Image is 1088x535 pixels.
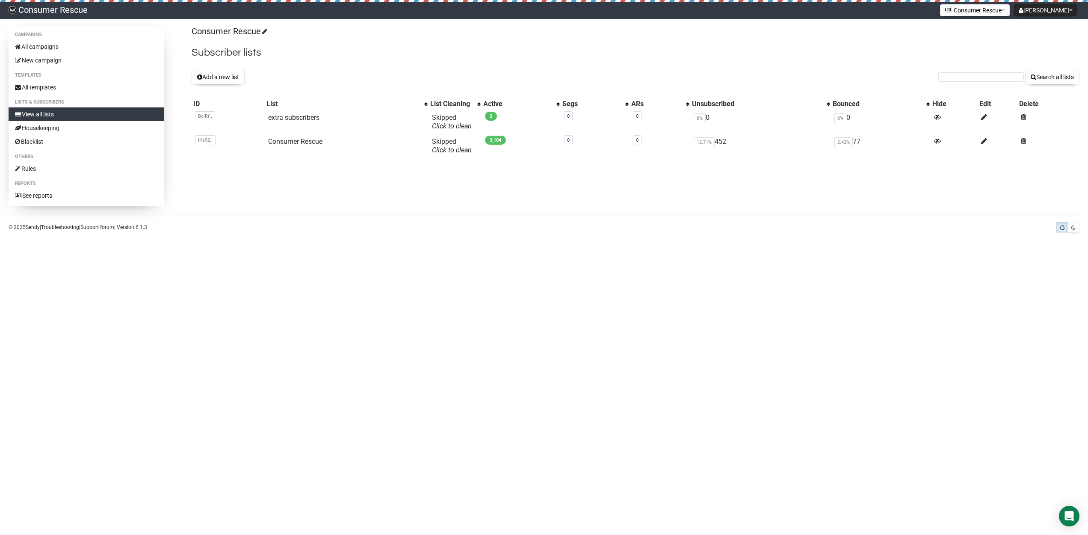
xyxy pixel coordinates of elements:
[940,4,1010,16] button: Consumer Rescue
[567,137,570,143] a: 0
[192,26,266,36] a: Consumer Rescue
[690,134,831,158] td: 452
[831,110,931,134] td: 0
[1014,4,1077,16] button: [PERSON_NAME]
[831,134,931,158] td: 77
[9,135,164,149] a: Blacklist
[429,98,482,110] th: List Cleaning: No sort applied, activate to apply an ascending sort
[9,6,16,14] img: 032b32da22c39c09192400ee8204570a
[483,100,552,108] div: Active
[193,100,263,108] div: ID
[430,100,473,108] div: List Cleaning
[9,70,164,80] li: Templates
[9,223,147,232] p: © 2025 | | | Version 6.1.3
[694,113,706,123] span: 0%
[41,224,79,230] a: Troubleshooting
[834,137,853,147] span: 2.42%
[979,100,1016,108] div: Edit
[694,137,715,147] span: 12.71%
[692,100,822,108] div: Unsubscribed
[630,98,690,110] th: ARs: No sort applied, activate to apply an ascending sort
[831,98,931,110] th: Bounced: No sort applied, activate to apply an ascending sort
[195,135,216,145] span: iKs92..
[932,100,976,108] div: Hide
[631,100,682,108] div: ARs
[1017,98,1079,110] th: Delete: No sort applied, sorting is disabled
[931,98,978,110] th: Hide: No sort applied, sorting is disabled
[9,121,164,135] a: Housekeeping
[562,100,621,108] div: Segs
[9,53,164,67] a: New campaign
[9,30,164,40] li: Campaigns
[834,113,846,123] span: 0%
[1059,506,1079,526] div: Open Intercom Messenger
[80,224,114,230] a: Support forum
[432,113,472,130] span: Skipped
[192,70,245,84] button: Add a new list
[567,113,570,119] a: 0
[432,137,472,154] span: Skipped
[9,80,164,94] a: All templates
[978,98,1018,110] th: Edit: No sort applied, sorting is disabled
[432,146,472,154] a: Click to clean
[690,110,831,134] td: 0
[482,98,561,110] th: Active: No sort applied, activate to apply an ascending sort
[195,111,215,121] span: BciRf..
[485,112,497,121] span: 2
[561,98,630,110] th: Segs: No sort applied, activate to apply an ascending sort
[266,100,420,108] div: List
[945,6,952,13] img: 1.png
[9,152,164,162] li: Others
[485,136,506,145] span: 3,104
[1025,70,1079,84] button: Search all lists
[9,40,164,53] a: All campaigns
[690,98,831,110] th: Unsubscribed: No sort applied, activate to apply an ascending sort
[833,100,922,108] div: Bounced
[432,122,472,130] a: Click to clean
[26,224,40,230] a: Sendy
[192,45,1079,60] h2: Subscriber lists
[268,137,322,146] a: Consumer Rescue
[192,98,265,110] th: ID: No sort applied, sorting is disabled
[265,98,429,110] th: List: No sort applied, activate to apply an ascending sort
[9,162,164,175] a: Rules
[9,189,164,202] a: See reports
[268,113,319,122] a: extra subscribers
[636,113,639,119] a: 0
[1019,100,1078,108] div: Delete
[9,107,164,121] a: View all lists
[9,178,164,189] li: Reports
[636,137,639,143] a: 0
[9,97,164,107] li: Lists & subscribers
